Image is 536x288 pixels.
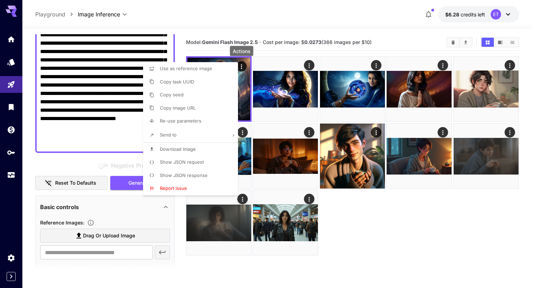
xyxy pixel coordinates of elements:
span: Show JSON response [160,172,208,178]
span: Copy image URL [160,105,196,111]
span: Copy task UUID [160,79,194,84]
span: Use as reference image [160,66,212,71]
span: Download Image [160,146,196,152]
span: Copy seed [160,92,184,97]
span: Send to [160,132,177,138]
span: Show JSON request [160,159,204,165]
span: Report issue [160,185,187,191]
div: Actions [230,46,253,56]
span: Re-use parameters [160,118,201,124]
